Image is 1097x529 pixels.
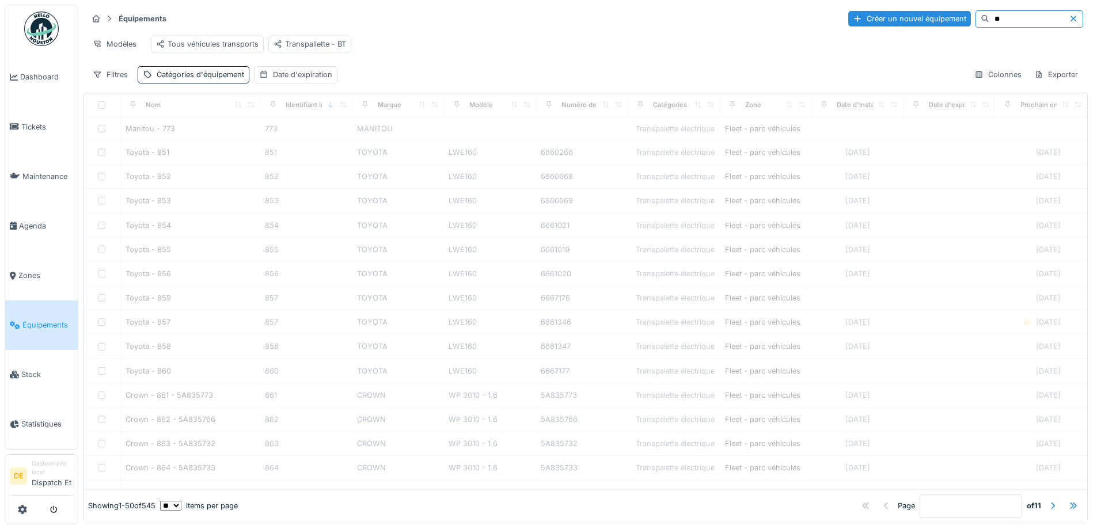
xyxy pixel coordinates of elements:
[449,390,532,401] div: WP 3010 - 1.6
[449,244,532,255] div: LWE160
[725,292,800,303] div: Fleet - parc véhicules
[160,500,238,511] div: items per page
[126,390,213,401] div: Crown - 861 - 5A835773
[1036,268,1061,279] div: [DATE]
[1036,220,1061,231] div: [DATE]
[265,487,348,498] div: 865
[541,487,624,498] div: 5A835774
[20,71,73,82] span: Dashboard
[725,414,800,425] div: Fleet - parc véhicules
[265,366,348,376] div: 860
[725,462,800,473] div: Fleet - parc véhicules
[845,244,870,255] div: [DATE]
[126,292,171,303] div: Toyota - 859
[449,220,532,231] div: LWE160
[265,171,348,182] div: 852
[19,220,73,231] span: Agenda
[126,341,171,352] div: Toyota - 858
[725,341,800,352] div: Fleet - parc véhicules
[126,317,170,328] div: Toyota - 857
[449,292,532,303] div: LWE160
[265,123,348,134] div: 773
[898,500,915,511] div: Page
[845,147,870,158] div: [DATE]
[5,350,78,399] a: Stock
[357,220,440,231] div: TOYOTA
[21,418,73,429] span: Statistiques
[22,319,73,330] span: Équipements
[1036,147,1061,158] div: [DATE]
[969,66,1027,83] div: Colonnes
[88,500,155,511] div: Showing 1 - 50 of 545
[541,171,624,182] div: 6660668
[21,369,73,380] span: Stock
[541,292,624,303] div: 6667176
[10,459,73,496] a: DE Gestionnaire localDispatch Et
[725,147,800,158] div: Fleet - parc véhicules
[541,341,624,352] div: 6661347
[357,414,440,425] div: CROWN
[21,121,73,132] span: Tickets
[1036,390,1061,401] div: [DATE]
[357,487,440,498] div: CROWN
[636,414,715,425] div: Transpalette électrique
[357,438,440,449] div: CROWN
[929,100,982,110] div: Date d'expiration
[1020,100,1079,110] div: Prochain entretien
[636,195,715,206] div: Transpalette électrique
[636,268,715,279] div: Transpalette électrique
[126,268,171,279] div: Toyota - 856
[126,171,171,182] div: Toyota - 852
[5,201,78,250] a: Agenda
[845,487,870,498] div: [DATE]
[845,195,870,206] div: [DATE]
[541,366,624,376] div: 6667177
[5,102,78,151] a: Tickets
[541,195,624,206] div: 6660669
[357,244,440,255] div: TOYOTA
[725,268,800,279] div: Fleet - parc véhicules
[5,399,78,449] a: Statistiques
[1036,487,1061,498] div: [DATE]
[449,195,532,206] div: LWE160
[22,171,73,182] span: Maintenance
[1029,66,1083,83] div: Exporter
[1036,195,1061,206] div: [DATE]
[265,317,348,328] div: 857
[5,300,78,350] a: Équipements
[5,251,78,300] a: Zones
[126,487,214,498] div: Crown - 865 - 5A835774
[126,195,171,206] div: Toyota - 853
[265,414,348,425] div: 862
[541,220,624,231] div: 6661021
[1027,500,1041,511] strong: of 11
[265,462,348,473] div: 864
[449,341,532,352] div: LWE160
[126,147,169,158] div: Toyota - 851
[357,462,440,473] div: CROWN
[541,390,624,401] div: 5A835773
[357,268,440,279] div: TOYOTA
[265,341,348,352] div: 858
[449,414,532,425] div: WP 3010 - 1.6
[357,171,440,182] div: TOYOTA
[357,195,440,206] div: TOYOTA
[265,147,348,158] div: 851
[636,171,715,182] div: Transpalette électrique
[845,414,870,425] div: [DATE]
[636,147,715,158] div: Transpalette électrique
[725,390,800,401] div: Fleet - parc véhicules
[10,467,27,485] li: DE
[725,244,800,255] div: Fleet - parc véhicules
[114,13,171,24] strong: Équipements
[845,462,870,473] div: [DATE]
[265,390,348,401] div: 861
[357,292,440,303] div: TOYOTA
[5,52,78,102] a: Dashboard
[273,69,332,80] div: Date d'expiration
[725,171,800,182] div: Fleet - parc véhicules
[636,341,715,352] div: Transpalette électrique
[469,100,493,110] div: Modèle
[541,414,624,425] div: 5A835766
[265,195,348,206] div: 853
